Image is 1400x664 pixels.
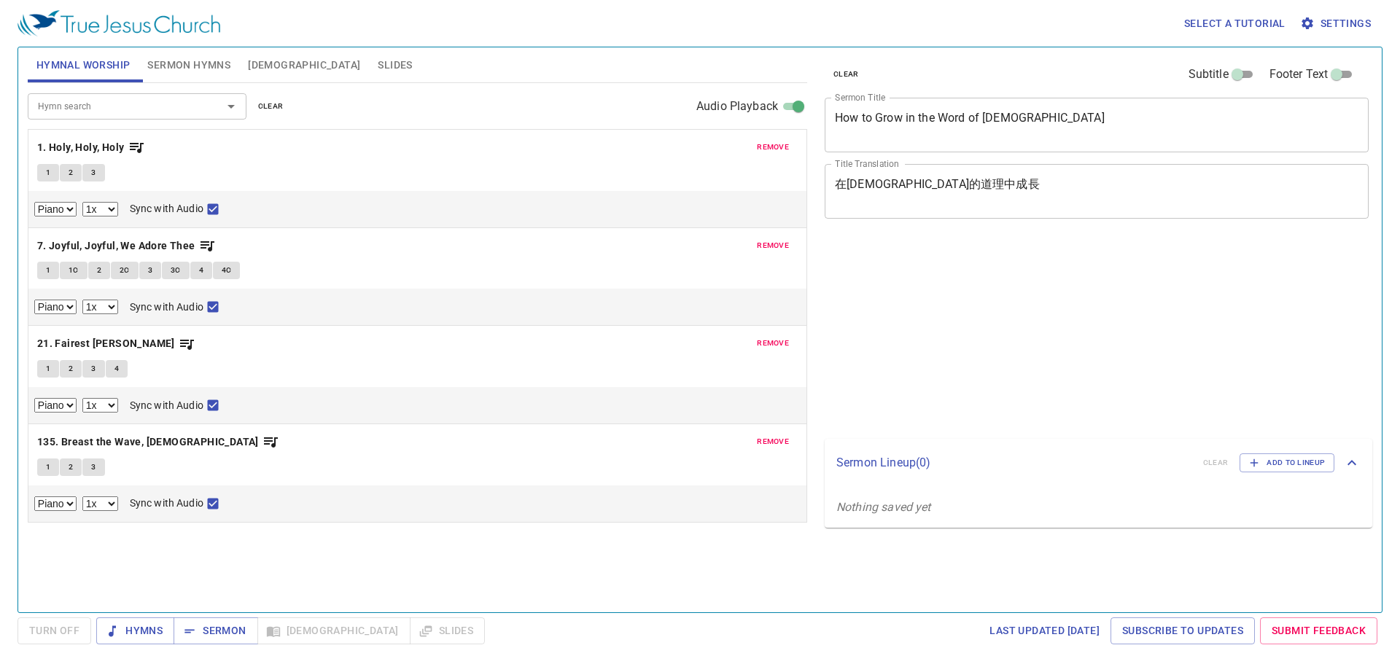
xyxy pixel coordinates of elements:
[1122,622,1243,640] span: Subscribe to Updates
[1184,15,1286,33] span: Select a tutorial
[1297,10,1377,37] button: Settings
[34,398,77,413] select: Select Track
[825,66,868,83] button: clear
[69,461,73,474] span: 2
[82,202,118,216] select: Playback Rate
[989,622,1100,640] span: Last updated [DATE]
[148,264,152,277] span: 3
[213,262,241,279] button: 4C
[199,264,203,277] span: 4
[748,433,798,450] button: remove
[378,56,412,74] span: Slides
[185,622,246,640] span: Sermon
[248,56,360,74] span: [DEMOGRAPHIC_DATA]
[34,202,77,216] select: Select Track
[748,335,798,352] button: remove
[748,138,798,156] button: remove
[836,454,1191,472] p: Sermon Lineup ( 0 )
[108,622,163,640] span: Hymns
[46,166,50,179] span: 1
[174,617,257,644] button: Sermon
[833,68,859,81] span: clear
[120,264,130,277] span: 2C
[91,461,96,474] span: 3
[91,166,96,179] span: 3
[37,458,59,476] button: 1
[34,300,77,314] select: Select Track
[69,264,79,277] span: 1C
[60,360,82,378] button: 2
[37,164,59,181] button: 1
[82,496,118,511] select: Playback Rate
[34,496,77,511] select: Select Track
[69,362,73,375] span: 2
[82,300,118,314] select: Playback Rate
[36,56,131,74] span: Hymnal Worship
[91,362,96,375] span: 3
[46,362,50,375] span: 1
[106,360,128,378] button: 4
[221,96,241,117] button: Open
[82,360,104,378] button: 3
[130,300,203,315] span: Sync with Audio
[60,262,87,279] button: 1C
[1249,456,1325,469] span: Add to Lineup
[82,398,118,413] select: Playback Rate
[171,264,181,277] span: 3C
[835,111,1358,138] textarea: How to Grow in the Word of [DEMOGRAPHIC_DATA]
[130,201,203,216] span: Sync with Audio
[114,362,119,375] span: 4
[37,138,125,157] b: 1. Holy, Holy, Holy
[46,461,50,474] span: 1
[130,398,203,413] span: Sync with Audio
[222,264,232,277] span: 4C
[37,335,175,353] b: 21. Fairest [PERSON_NAME]
[1269,66,1329,83] span: Footer Text
[1178,10,1291,37] button: Select a tutorial
[1189,66,1229,83] span: Subtitle
[37,237,195,255] b: 7. Joyful, Joyful, We Adore Thee
[984,617,1105,644] a: Last updated [DATE]
[836,500,931,514] i: Nothing saved yet
[96,617,174,644] button: Hymns
[37,237,216,255] button: 7. Joyful, Joyful, We Adore Thee
[748,237,798,254] button: remove
[147,56,230,74] span: Sermon Hymns
[111,262,139,279] button: 2C
[37,433,259,451] b: 135. Breast the Wave, [DEMOGRAPHIC_DATA]
[88,262,110,279] button: 2
[139,262,161,279] button: 3
[82,164,104,181] button: 3
[190,262,212,279] button: 4
[757,337,789,350] span: remove
[60,458,82,476] button: 2
[757,141,789,154] span: remove
[46,264,50,277] span: 1
[1240,453,1334,472] button: Add to Lineup
[757,435,789,448] span: remove
[249,98,292,115] button: clear
[819,234,1261,433] iframe: from-child
[82,458,104,476] button: 3
[130,496,203,511] span: Sync with Audio
[17,10,220,36] img: True Jesus Church
[97,264,101,277] span: 2
[1260,617,1377,644] a: Submit Feedback
[825,439,1372,487] div: Sermon Lineup(0)clearAdd to Lineup
[1111,617,1255,644] a: Subscribe to Updates
[162,262,190,279] button: 3C
[60,164,82,181] button: 2
[1272,622,1366,640] span: Submit Feedback
[835,177,1358,205] textarea: 在[DEMOGRAPHIC_DATA]的道理中成長
[696,98,778,115] span: Audio Playback
[1303,15,1371,33] span: Settings
[37,360,59,378] button: 1
[37,335,195,353] button: 21. Fairest [PERSON_NAME]
[757,239,789,252] span: remove
[258,100,284,113] span: clear
[37,433,279,451] button: 135. Breast the Wave, [DEMOGRAPHIC_DATA]
[69,166,73,179] span: 2
[37,138,145,157] button: 1. Holy, Holy, Holy
[37,262,59,279] button: 1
